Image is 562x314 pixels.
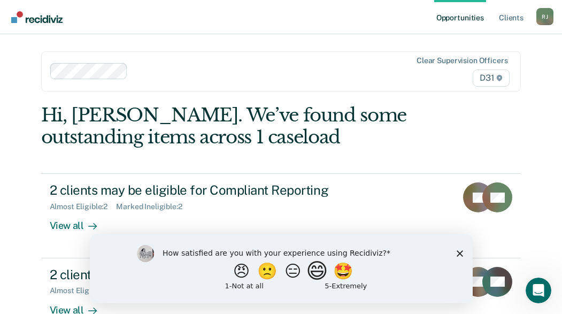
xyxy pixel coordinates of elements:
[41,173,521,258] a: 2 clients may be eligible for Compliant ReportingAlmost Eligible:2Marked Ineligible:2View all
[11,11,63,23] img: Recidiviz
[50,202,117,211] div: Almost Eligible : 2
[417,56,507,65] div: Clear supervision officers
[50,182,425,198] div: 2 clients may be eligible for Compliant Reporting
[50,267,425,282] div: 2 clients may be eligible for Suspension of Direct Supervision
[50,286,117,295] div: Almost Eligible : 2
[41,104,425,148] div: Hi, [PERSON_NAME]. We’ve found some outstanding items across 1 caseload
[536,8,553,25] button: Profile dropdown button
[90,234,473,303] iframe: Survey by Kim from Recidiviz
[526,278,551,303] iframe: Intercom live chat
[536,8,553,25] div: R J
[473,70,510,87] span: D31
[116,202,190,211] div: Marked Ineligible : 2
[50,211,110,232] div: View all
